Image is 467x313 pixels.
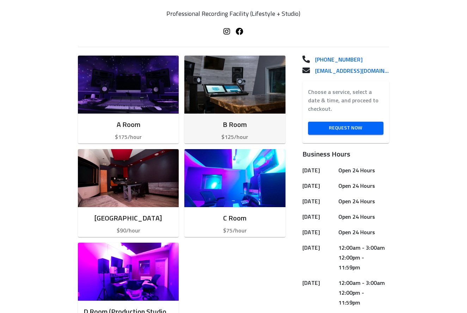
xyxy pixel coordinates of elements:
[338,228,386,237] h6: Open 24 Hours
[338,197,386,206] h6: Open 24 Hours
[338,212,386,222] h6: Open 24 Hours
[78,243,179,301] img: Room image
[78,149,179,207] img: Room image
[184,149,285,237] button: C Room$75/hour
[338,166,386,175] h6: Open 24 Hours
[190,119,279,130] h6: B Room
[309,56,389,64] a: [PHONE_NUMBER]
[190,213,279,224] h6: C Room
[338,253,386,273] h6: 12:00pm - 11:59pm
[302,243,336,253] h6: [DATE]
[78,56,179,143] button: A Room$175/hour
[308,122,383,135] a: Request Now
[190,133,279,141] p: $125/hour
[302,278,336,288] h6: [DATE]
[338,243,386,253] h6: 12:00am - 3:00am
[338,181,386,191] h6: Open 24 Hours
[302,149,389,160] h6: Business Hours
[302,166,336,175] h6: [DATE]
[309,67,389,75] a: [EMAIL_ADDRESS][DOMAIN_NAME]
[314,124,378,133] span: Request Now
[156,10,312,18] p: Professional Recording Facility (Lifestyle + Studio)
[302,228,336,237] h6: [DATE]
[184,56,285,143] button: B Room$125/hour
[84,119,173,130] h6: A Room
[302,181,336,191] h6: [DATE]
[84,133,173,141] p: $175/hour
[78,56,179,114] img: Room image
[338,288,386,308] h6: 12:00pm - 11:59pm
[302,212,336,222] h6: [DATE]
[302,197,336,206] h6: [DATE]
[184,56,285,114] img: Room image
[78,149,179,237] button: [GEOGRAPHIC_DATA]$90/hour
[84,226,173,235] p: $90/hour
[338,278,386,288] h6: 12:00am - 3:00am
[84,213,173,224] h6: [GEOGRAPHIC_DATA]
[308,88,383,113] label: Choose a service, select a date & time, and proceed to checkout.
[190,226,279,235] p: $75/hour
[184,149,285,207] img: Room image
